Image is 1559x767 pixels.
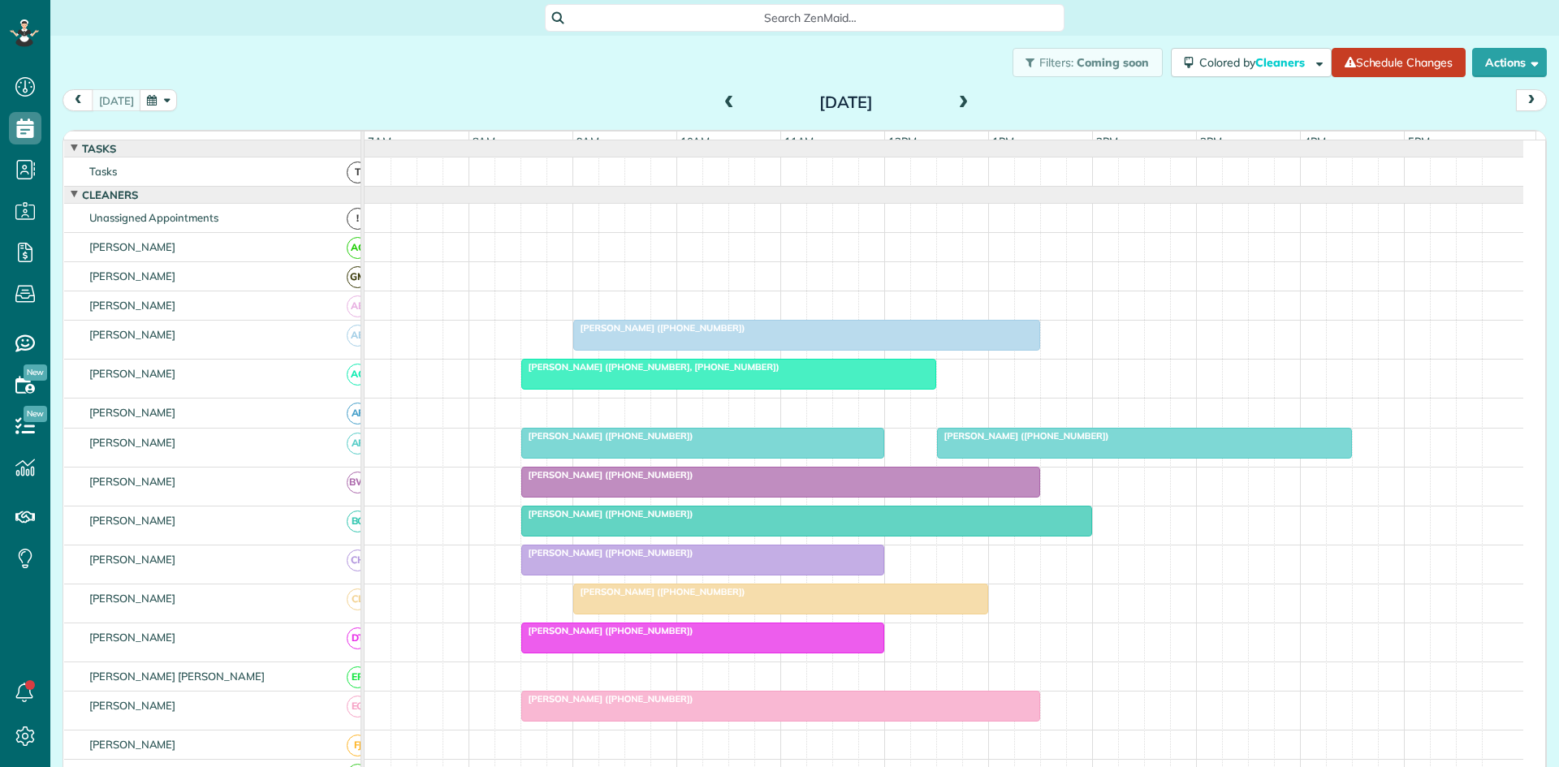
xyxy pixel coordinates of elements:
span: DT [347,627,369,649]
span: Coming soon [1077,55,1150,70]
span: T [347,162,369,183]
span: AC [347,364,369,386]
span: [PERSON_NAME] [86,553,179,566]
span: 5pm [1405,135,1433,148]
span: [PERSON_NAME] [86,699,179,712]
span: AB [347,325,369,347]
span: [PERSON_NAME] [86,367,179,380]
span: BC [347,511,369,532]
span: Colored by [1199,55,1311,70]
span: Filters: [1039,55,1073,70]
span: [PERSON_NAME] ([PHONE_NUMBER]) [520,625,694,636]
span: [PERSON_NAME] ([PHONE_NUMBER]) [520,693,694,705]
span: 2pm [1093,135,1121,148]
span: AF [347,403,369,424]
span: Tasks [79,142,119,155]
span: [PERSON_NAME] ([PHONE_NUMBER], [PHONE_NUMBER]) [520,361,780,373]
span: [PERSON_NAME] [86,738,179,751]
span: CH [347,549,369,571]
button: prev [63,89,93,111]
button: [DATE] [92,89,141,111]
span: [PERSON_NAME] [86,406,179,419]
span: AB [347,295,369,317]
h2: [DATE] [745,93,948,111]
span: Tasks [86,165,120,178]
span: 7am [365,135,395,148]
span: [PERSON_NAME] ([PHONE_NUMBER]) [520,430,694,442]
span: [PERSON_NAME] [86,592,179,605]
span: [PERSON_NAME] ([PHONE_NUMBER]) [572,322,746,334]
span: BW [347,472,369,493]
span: AF [347,433,369,455]
span: Cleaners [1255,55,1307,70]
button: Colored byCleaners [1171,48,1332,77]
span: [PERSON_NAME] ([PHONE_NUMBER]) [936,430,1110,442]
span: Unassigned Appointments [86,211,222,224]
a: Schedule Changes [1332,48,1466,77]
button: Actions [1472,48,1547,77]
span: EP [347,666,369,688]
span: [PERSON_NAME] ([PHONE_NUMBER]) [572,586,746,597]
span: 12pm [885,135,920,148]
span: [PERSON_NAME] ([PHONE_NUMBER]) [520,547,694,558]
span: 11am [781,135,818,148]
span: New [24,406,47,422]
span: 8am [469,135,499,148]
span: [PERSON_NAME] [86,475,179,488]
span: [PERSON_NAME] [86,631,179,644]
span: CL [347,588,369,610]
span: FJ [347,735,369,756]
span: [PERSON_NAME] ([PHONE_NUMBER]) [520,469,694,480]
span: ! [347,208,369,230]
span: [PERSON_NAME] [86,328,179,341]
span: 3pm [1197,135,1225,148]
span: [PERSON_NAME] [86,269,179,282]
span: New [24,364,47,381]
span: [PERSON_NAME] [86,240,179,253]
span: Cleaners [79,188,141,201]
span: 1pm [989,135,1017,148]
span: [PERSON_NAME] ([PHONE_NUMBER]) [520,508,694,519]
span: [PERSON_NAME] [86,514,179,527]
span: [PERSON_NAME] [86,299,179,312]
span: 9am [573,135,603,148]
span: 4pm [1301,135,1329,148]
span: AC [347,237,369,259]
span: EG [347,696,369,717]
button: next [1516,89,1547,111]
span: [PERSON_NAME] [86,436,179,449]
span: GM [347,266,369,288]
span: [PERSON_NAME] [PERSON_NAME] [86,670,268,683]
span: 10am [677,135,714,148]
